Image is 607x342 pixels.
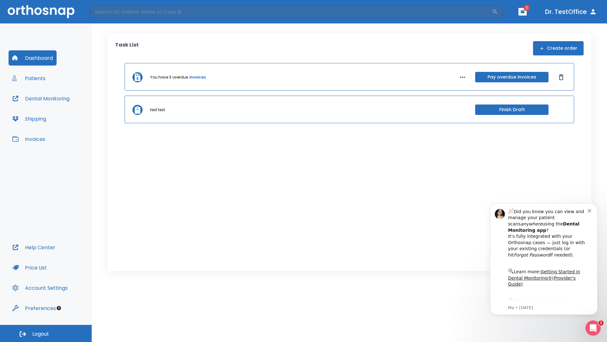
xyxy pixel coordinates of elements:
[475,104,549,115] button: Finish Draft
[9,50,57,66] button: Dashboard
[543,6,599,17] button: Dr. TestOffice
[150,74,188,80] p: You have 3 overdue
[28,107,107,113] p: Message from Ma, sent 7w ago
[524,5,530,11] span: 1
[9,240,59,255] button: Help Center
[9,260,51,275] button: Price List
[586,320,601,336] iframe: Intercom live chat
[107,10,112,15] button: Dismiss notification
[9,280,71,295] button: Account Settings
[150,107,165,113] p: test test
[9,131,49,147] button: Invoices
[115,41,139,55] p: Task List
[481,198,607,319] iframe: Intercom notifications message
[28,99,107,132] div: Download the app: | ​ Let us know if you need help getting started!
[9,301,60,316] button: Preferences
[189,74,206,80] a: invoices
[9,111,50,126] button: Shipping
[32,331,49,338] span: Logout
[8,5,75,18] img: Orthosnap
[475,72,549,82] button: Pay overdue invoices
[28,101,84,112] a: App Store
[533,41,584,55] button: Create order
[556,72,566,82] button: Dismiss
[598,320,604,326] span: 1
[9,71,49,86] button: Patients
[56,305,62,311] div: Tooltip anchor
[9,91,73,106] button: Dental Monitoring
[90,5,492,18] input: Search by Patient Name or Case #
